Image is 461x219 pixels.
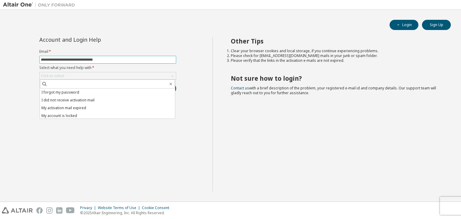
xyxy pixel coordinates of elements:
h2: Other Tips [231,37,440,45]
div: Click to select [41,73,64,78]
a: Contact us [231,85,249,91]
li: Please check for [EMAIL_ADDRESS][DOMAIN_NAME] mails in your junk or spam folder. [231,53,440,58]
img: facebook.svg [36,207,43,214]
label: Email [39,49,176,54]
img: Altair One [3,2,78,8]
h2: Not sure how to login? [231,74,440,82]
li: Please verify that the links in the activation e-mails are not expired. [231,58,440,63]
label: Select what you need help with [39,65,176,70]
img: linkedin.svg [56,207,62,214]
li: Clear your browser cookies and local storage, if you continue experiencing problems. [231,49,440,53]
div: Privacy [80,205,98,210]
div: Cookie Consent [142,205,173,210]
div: Website Terms of Use [98,205,142,210]
button: Sign Up [422,20,451,30]
button: Login [390,20,418,30]
div: Account and Login Help [39,37,149,42]
img: altair_logo.svg [2,207,33,214]
img: youtube.svg [66,207,75,214]
li: I forgot my password [40,88,175,96]
div: Click to select [40,72,176,79]
span: with a brief description of the problem, your registered e-mail id and company details. Our suppo... [231,85,436,95]
img: instagram.svg [46,207,53,214]
p: © 2025 Altair Engineering, Inc. All Rights Reserved. [80,210,173,215]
